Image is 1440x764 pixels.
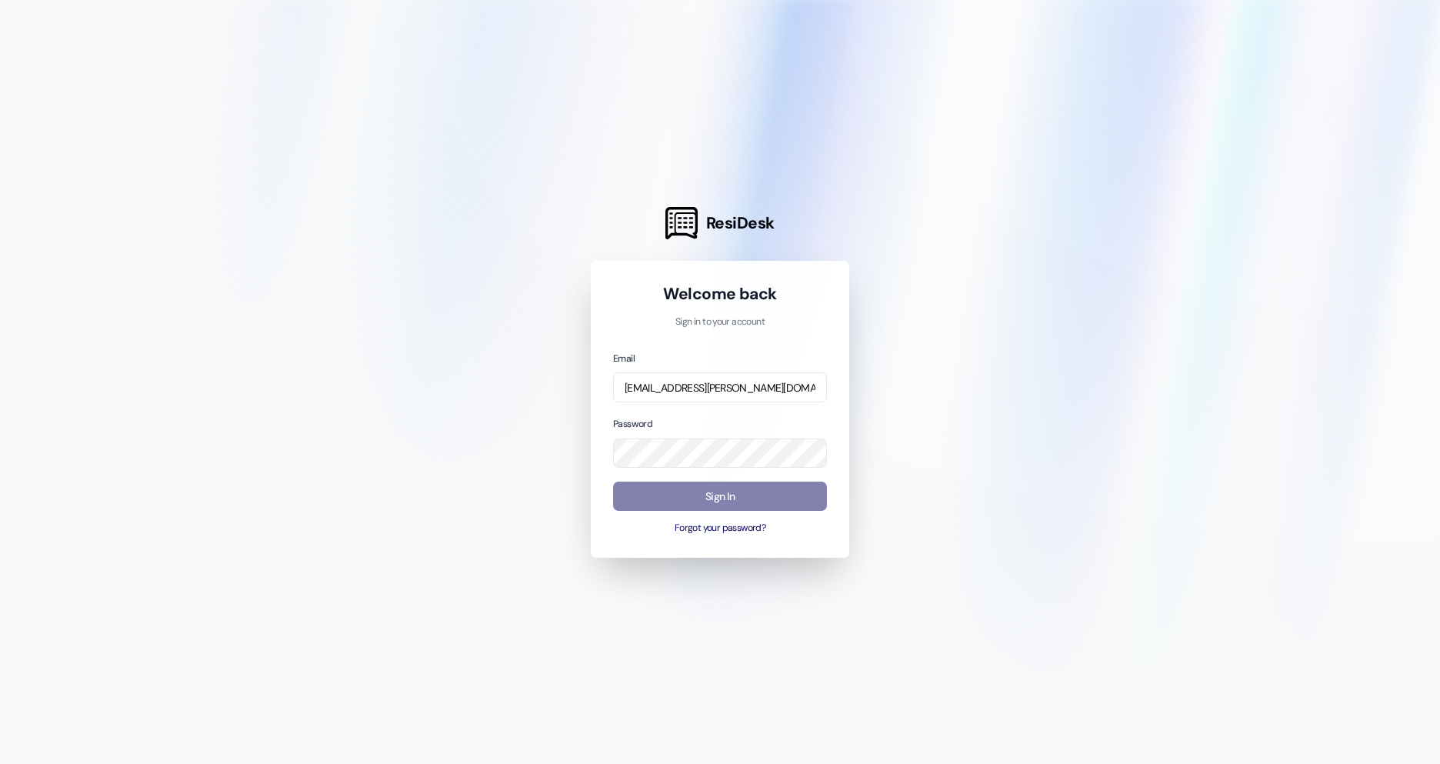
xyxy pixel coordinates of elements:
[613,418,652,430] label: Password
[613,522,827,535] button: Forgot your password?
[613,482,827,512] button: Sign In
[613,283,827,305] h1: Welcome back
[613,315,827,329] p: Sign in to your account
[613,372,827,402] input: name@example.com
[706,212,775,234] span: ResiDesk
[665,207,698,239] img: ResiDesk Logo
[613,352,635,365] label: Email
